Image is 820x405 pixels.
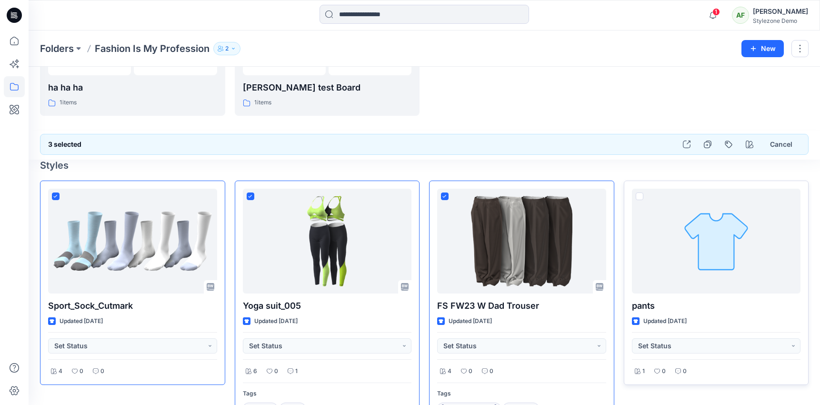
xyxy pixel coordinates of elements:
[40,160,809,171] h4: Styles
[60,98,77,108] p: 1 items
[295,366,298,376] p: 1
[48,81,217,94] p: ha ha ha
[683,366,687,376] p: 0
[95,42,210,55] p: Fashion Is My Profession
[662,366,666,376] p: 0
[253,366,257,376] p: 6
[762,136,800,153] button: Cancel
[642,366,645,376] p: 1
[243,81,412,94] p: [PERSON_NAME] test Board
[59,366,62,376] p: 4
[60,316,103,326] p: Updated [DATE]
[732,7,749,24] div: AF
[643,316,687,326] p: Updated [DATE]
[437,299,606,313] p: FS FW23 W Dad Trouser
[632,299,801,313] p: pants
[753,6,808,17] div: [PERSON_NAME]
[213,42,240,55] button: 2
[80,366,83,376] p: 0
[243,299,412,313] p: Yoga suit_005
[469,366,472,376] p: 0
[225,43,229,54] p: 2
[712,8,720,16] span: 1
[490,366,493,376] p: 0
[243,389,412,399] p: Tags
[40,42,74,55] a: Folders
[48,139,81,150] h6: 3 selected
[437,389,606,399] p: Tags
[100,366,104,376] p: 0
[449,316,492,326] p: Updated [DATE]
[274,366,278,376] p: 0
[48,299,217,313] p: Sport_Sock_Cutmark
[448,366,451,376] p: 4
[741,40,784,57] button: New
[753,17,808,24] div: Stylezone Demo
[254,316,298,326] p: Updated [DATE]
[254,98,271,108] p: 1 items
